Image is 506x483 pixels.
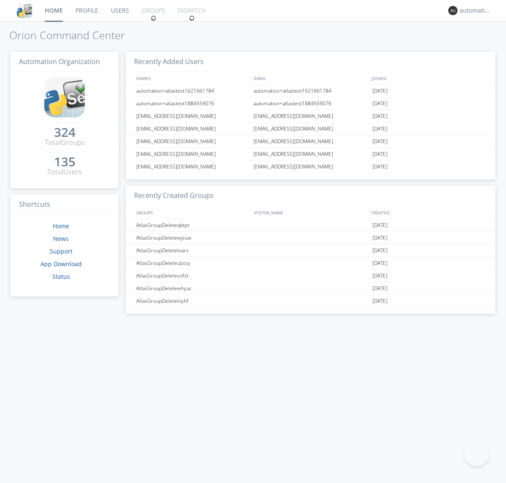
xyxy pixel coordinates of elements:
img: 373638.png [448,6,458,15]
span: [DATE] [372,160,388,173]
img: cddb5a64eb264b2086981ab96f4c1ba7 [44,77,85,117]
a: App Download [40,260,82,268]
div: AtlasGroupDeleteqbtpr [134,219,251,231]
a: [EMAIL_ADDRESS][DOMAIN_NAME][EMAIL_ADDRESS][DOMAIN_NAME][DATE] [126,148,495,160]
a: AtlasGroupDeletewhyaz[DATE] [126,282,495,295]
div: 324 [54,128,75,136]
div: [EMAIL_ADDRESS][DOMAIN_NAME] [251,160,370,173]
div: AtlasGroupDeleteloyhf [134,295,251,307]
span: [DATE] [372,219,388,232]
span: [DATE] [372,257,388,270]
div: [EMAIL_ADDRESS][DOMAIN_NAME] [251,123,370,135]
a: Support [50,247,73,255]
span: [DATE] [372,123,388,135]
div: NAMES [134,72,250,84]
a: [EMAIL_ADDRESS][DOMAIN_NAME][EMAIL_ADDRESS][DOMAIN_NAME][DATE] [126,110,495,123]
div: 135 [54,157,75,166]
div: [EMAIL_ADDRESS][DOMAIN_NAME] [134,148,251,160]
div: CREATED [369,206,487,219]
iframe: Toggle Customer Support [464,441,489,466]
div: [EMAIL_ADDRESS][DOMAIN_NAME] [134,110,251,122]
div: EMAIL [252,72,369,84]
a: News [53,235,69,243]
a: automation+atlastest1621661784automation+atlastest1621661784[DATE] [126,85,495,97]
div: AtlasGroupDeleteloarx [134,244,251,256]
span: [DATE] [372,244,388,257]
a: AtlasGroupDeleteubssy[DATE] [126,257,495,270]
img: spin.svg [189,15,195,21]
div: [EMAIL_ADDRESS][DOMAIN_NAME] [251,110,370,122]
div: automation+atlastest1884559076 [134,97,251,109]
div: automation+atlas0003 [460,6,491,15]
span: [DATE] [372,270,388,282]
div: AtlasGroupDeletevofzt [134,270,251,282]
a: AtlasGroupDeletewjzuw[DATE] [126,232,495,244]
div: automation+atlastest1621661784 [134,85,251,97]
h3: Recently Added Users [126,52,495,72]
span: [DATE] [372,85,388,97]
a: automation+atlastest1884559076automation+atlastest1884559076[DATE] [126,97,495,110]
a: AtlasGroupDeleteloarx[DATE] [126,244,495,257]
img: cddb5a64eb264b2086981ab96f4c1ba7 [17,3,32,18]
a: Home [53,222,69,230]
h3: Shortcuts [11,195,118,215]
div: JOINED [369,72,487,84]
span: Automation Organization [19,57,100,66]
img: spin.svg [151,15,156,21]
div: [EMAIL_ADDRESS][DOMAIN_NAME] [134,123,251,135]
a: AtlasGroupDeleteloyhf[DATE] [126,295,495,307]
div: GROUPS [134,206,250,219]
span: [DATE] [372,282,388,295]
div: [EMAIL_ADDRESS][DOMAIN_NAME] [251,135,370,147]
a: 324 [54,128,75,138]
span: [DATE] [372,110,388,123]
a: [EMAIL_ADDRESS][DOMAIN_NAME][EMAIL_ADDRESS][DOMAIN_NAME][DATE] [126,160,495,173]
div: Total Groups [45,138,85,147]
h3: Recently Created Groups [126,186,495,206]
a: AtlasGroupDeleteqbtpr[DATE] [126,219,495,232]
div: [EMAIL_ADDRESS][DOMAIN_NAME] [134,160,251,173]
a: [EMAIL_ADDRESS][DOMAIN_NAME][EMAIL_ADDRESS][DOMAIN_NAME][DATE] [126,123,495,135]
a: 135 [54,157,75,167]
span: [DATE] [372,232,388,244]
div: [EMAIL_ADDRESS][DOMAIN_NAME] [251,148,370,160]
div: AtlasGroupDeleteubssy [134,257,251,269]
span: [DATE] [372,295,388,307]
div: AtlasGroupDeletewhyaz [134,282,251,294]
span: [DATE] [372,97,388,110]
div: AtlasGroupDeletewjzuw [134,232,251,244]
span: [DATE] [372,135,388,148]
div: SYSTEM_NAME [252,206,369,219]
a: AtlasGroupDeletevofzt[DATE] [126,270,495,282]
a: [EMAIL_ADDRESS][DOMAIN_NAME][EMAIL_ADDRESS][DOMAIN_NAME][DATE] [126,135,495,148]
a: Status [52,272,70,280]
div: [EMAIL_ADDRESS][DOMAIN_NAME] [134,135,251,147]
div: automation+atlastest1621661784 [251,85,370,97]
div: automation+atlastest1884559076 [251,97,370,109]
div: Total Users [47,167,82,177]
span: [DATE] [372,148,388,160]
